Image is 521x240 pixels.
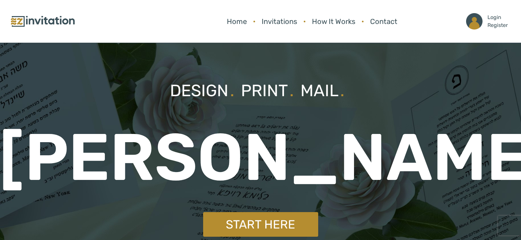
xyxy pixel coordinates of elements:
[309,13,359,30] a: How It Works
[290,81,294,100] span: .
[203,212,318,237] a: Start Here
[10,14,76,29] img: logo.png
[230,81,234,100] span: .
[170,78,351,103] p: Design Print Mail
[367,13,401,30] a: Contact
[463,10,511,33] a: LoginRegister
[340,81,344,100] span: .
[487,13,508,29] p: Login Register
[466,13,483,30] img: ico_account.png
[224,13,250,30] a: Home
[258,13,300,30] a: Invitations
